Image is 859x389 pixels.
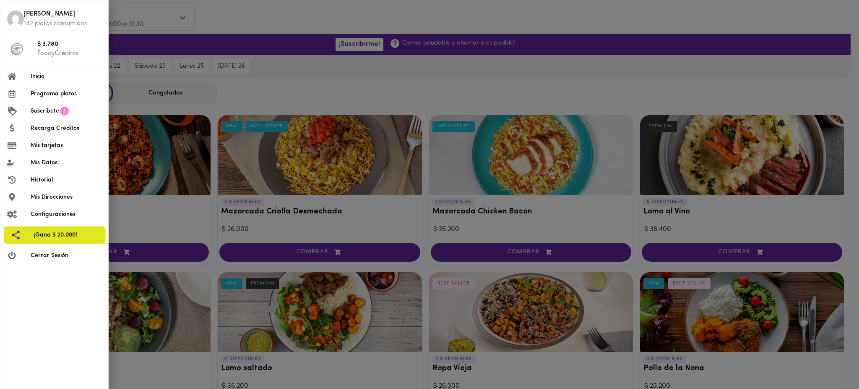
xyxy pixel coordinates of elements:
span: Mis Direcciones [31,193,102,202]
span: Recarga Créditos [31,124,102,133]
p: 142 platos consumidos [24,19,102,28]
p: FoodyCréditos [37,49,102,58]
span: [PERSON_NAME] [24,10,102,19]
span: Mis tarjetas [31,141,102,150]
iframe: Messagebird Livechat Widget [810,340,851,381]
span: Configuraciones [31,210,102,219]
span: $ 3.780 [37,40,102,50]
span: Inicio [31,72,102,81]
img: foody-creditos-black.png [10,43,23,55]
span: Programa platos [31,89,102,98]
span: Suscríbete [31,107,59,116]
span: Cerrar Sesión [31,251,102,260]
span: Historial [31,176,102,184]
span: ¡Gana $ 20.000! [34,231,98,239]
span: Mis Datos [31,158,102,167]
